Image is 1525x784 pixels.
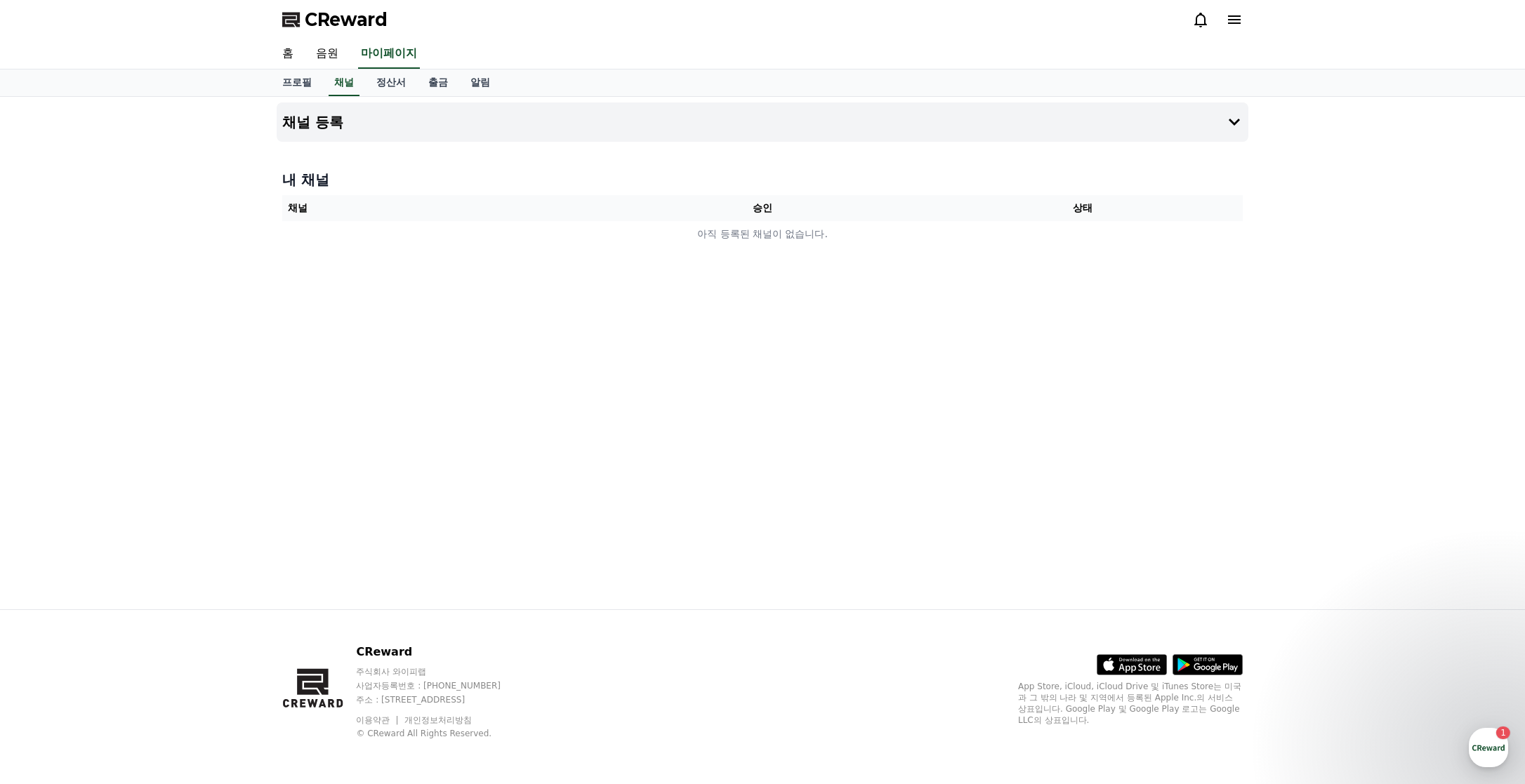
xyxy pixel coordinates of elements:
a: 출금 [417,69,459,96]
p: 주식회사 와이피랩 [356,666,527,677]
th: 채널 [282,195,602,221]
a: 정산서 [365,69,417,96]
p: © CReward All Rights Reserved. [356,728,527,739]
p: App Store, iCloud, iCloud Drive 및 iTunes Store는 미국과 그 밖의 나라 및 지역에서 등록된 Apple Inc.의 서비스 상표입니다. Goo... [1018,681,1243,726]
h4: 채널 등록 [282,114,343,130]
a: 채널 [329,69,359,96]
th: 상태 [923,195,1243,221]
button: 채널 등록 [277,102,1248,142]
td: 아직 등록된 채널이 없습니다. [282,221,1243,247]
a: 프로필 [271,69,323,96]
a: 이용약관 [356,715,400,725]
th: 승인 [602,195,923,221]
p: 사업자등록번호 : [PHONE_NUMBER] [356,680,527,691]
a: 음원 [305,39,350,69]
h4: 내 채널 [282,170,1243,190]
a: CReward [282,8,388,31]
p: 주소 : [STREET_ADDRESS] [356,694,527,705]
a: 마이페이지 [358,39,420,69]
a: 개인정보처리방침 [404,715,472,725]
span: CReward [305,8,388,31]
p: CReward [356,644,527,660]
a: 알림 [459,69,501,96]
a: 홈 [271,39,305,69]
